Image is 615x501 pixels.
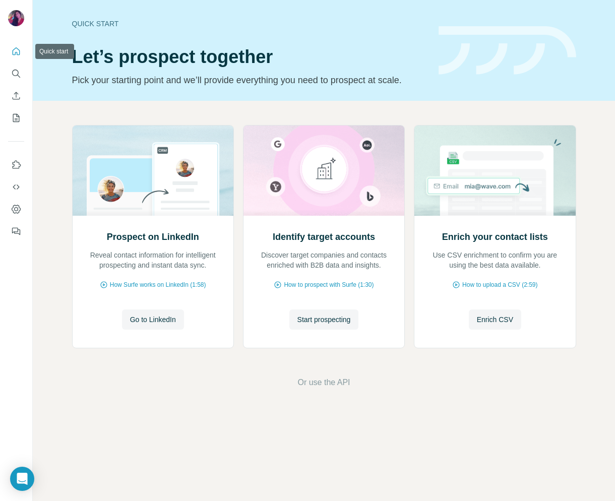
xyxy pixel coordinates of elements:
button: Quick start [8,42,24,60]
h2: Prospect on LinkedIn [107,230,199,244]
button: My lists [8,109,24,127]
div: Quick start [72,19,426,29]
button: Enrich CSV [8,87,24,105]
div: Open Intercom Messenger [10,467,34,491]
span: How Surfe works on LinkedIn (1:58) [110,280,206,289]
p: Discover target companies and contacts enriched with B2B data and insights. [254,250,394,270]
button: Start prospecting [289,309,359,330]
img: Identify target accounts [243,126,405,216]
p: Reveal contact information for intelligent prospecting and instant data sync. [83,250,223,270]
button: Enrich CSV [469,309,521,330]
h1: Let’s prospect together [72,47,426,67]
button: Use Surfe API [8,178,24,196]
button: Dashboard [8,200,24,218]
img: banner [439,26,576,75]
span: How to upload a CSV (2:59) [462,280,537,289]
img: Avatar [8,10,24,26]
span: Enrich CSV [477,315,513,325]
img: Enrich your contact lists [414,126,576,216]
span: How to prospect with Surfe (1:30) [284,280,374,289]
span: Start prospecting [297,315,351,325]
p: Use CSV enrichment to confirm you are using the best data available. [424,250,565,270]
button: Use Surfe on LinkedIn [8,156,24,174]
h2: Identify target accounts [273,230,375,244]
img: Prospect on LinkedIn [72,126,234,216]
button: Or use the API [297,377,350,389]
p: Pick your starting point and we’ll provide everything you need to prospect at scale. [72,73,426,87]
button: Feedback [8,222,24,240]
h2: Enrich your contact lists [442,230,548,244]
span: Go to LinkedIn [130,315,176,325]
button: Go to LinkedIn [122,309,184,330]
button: Search [8,65,24,83]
